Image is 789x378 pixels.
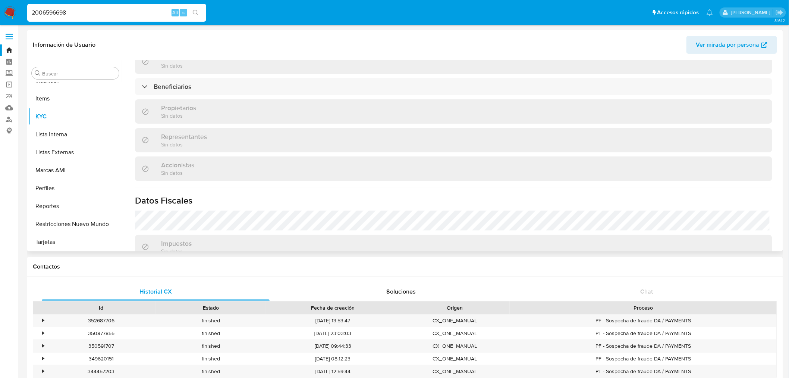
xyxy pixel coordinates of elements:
span: Chat [641,287,653,296]
div: PF - Sospecha de fraude DA / PAYMENTS [510,353,777,365]
div: [DATE] 08:12:23 [265,353,400,365]
button: Restricciones Nuevo Mundo [29,215,122,233]
div: finished [156,315,265,327]
p: Sin datos [161,112,196,119]
span: s [182,9,185,16]
input: Buscar usuario o caso... [27,8,206,18]
div: CX_ONE_MANUAL [400,365,510,378]
div: PF - Sospecha de fraude DA / PAYMENTS [510,340,777,352]
div: PropietariosSin datos [135,99,772,124]
p: Sin datos [161,248,192,255]
div: 344457203 [46,365,156,378]
button: search-icon [188,7,203,18]
div: [DATE] 09:44:33 [265,340,400,352]
button: Perfiles [29,179,122,197]
span: Ver mirada por persona [696,36,760,54]
h1: Datos Fiscales [135,195,772,206]
div: CX_ONE_MANUAL [400,353,510,365]
div: finished [156,340,265,352]
div: Estado [161,304,260,312]
div: [DATE] 23:03:03 [265,327,400,340]
div: CX_ONE_MANUAL [400,315,510,327]
div: finished [156,327,265,340]
p: Sin datos [161,141,207,148]
div: Origen [405,304,504,312]
div: • [42,355,44,362]
p: Sin datos [161,169,194,176]
div: finished [156,353,265,365]
div: finished [156,365,265,378]
button: Lista Interna [29,126,122,143]
div: [DATE] 13:53:47 [265,315,400,327]
button: KYC [29,108,122,126]
span: Soluciones [387,287,416,296]
div: 350877855 [46,327,156,340]
button: Buscar [35,70,41,76]
input: Buscar [42,70,116,77]
div: Id [51,304,151,312]
div: [DATE] 12:59:44 [265,365,400,378]
div: PF - Sospecha de fraude DA / PAYMENTS [510,315,777,327]
div: 349620151 [46,353,156,365]
p: Sin datos [161,62,209,69]
div: 350591707 [46,340,156,352]
p: gregorio.negri@mercadolibre.com [731,9,773,16]
div: RepresentantesSin datos [135,128,772,152]
div: PF - Sospecha de fraude DA / PAYMENTS [510,365,777,378]
button: Items [29,90,122,108]
span: Alt [172,9,178,16]
div: • [42,368,44,375]
a: Salir [776,9,783,16]
h3: Beneficiarios [154,83,191,91]
h1: Contactos [33,263,777,270]
span: Historial CX [139,287,172,296]
h1: Información de Usuario [33,41,95,49]
div: AccionistasSin datos [135,157,772,181]
h3: Administradores [161,54,209,62]
div: Beneficiarios [135,78,772,95]
h3: Representantes [161,133,207,141]
button: Marcas AML [29,161,122,179]
h3: Accionistas [161,161,194,169]
div: • [42,317,44,324]
button: Tarjetas [29,233,122,251]
div: PF - Sospecha de fraude DA / PAYMENTS [510,327,777,340]
div: • [42,330,44,337]
div: ImpuestosSin datos [135,235,772,259]
div: Proceso [515,304,771,312]
h3: Impuestos [161,239,192,248]
div: CX_ONE_MANUAL [400,327,510,340]
a: Notificaciones [707,9,713,16]
div: Fecha de creación [271,304,395,312]
div: 352687706 [46,315,156,327]
span: Accesos rápidos [657,9,699,16]
div: AdministradoresSin datos [135,49,772,74]
button: Ver mirada por persona [686,36,777,54]
div: • [42,343,44,350]
div: CX_ONE_MANUAL [400,340,510,352]
button: Reportes [29,197,122,215]
h3: Propietarios [161,104,196,112]
button: Listas Externas [29,143,122,161]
